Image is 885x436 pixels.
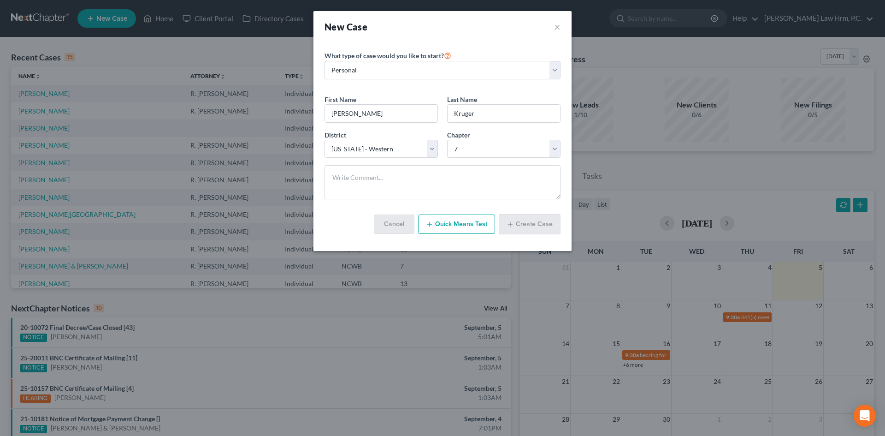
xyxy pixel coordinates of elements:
[448,105,560,122] input: Enter Last Name
[447,131,470,139] span: Chapter
[374,215,414,234] button: Cancel
[324,96,356,103] span: First Name
[554,20,560,33] button: ×
[324,21,367,32] strong: New Case
[325,105,437,122] input: Enter First Name
[324,50,451,61] label: What type of case would you like to start?
[418,215,495,234] button: Quick Means Test
[447,96,477,103] span: Last Name
[324,131,346,139] span: District
[499,214,560,234] button: Create Case
[854,405,876,427] div: Open Intercom Messenger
